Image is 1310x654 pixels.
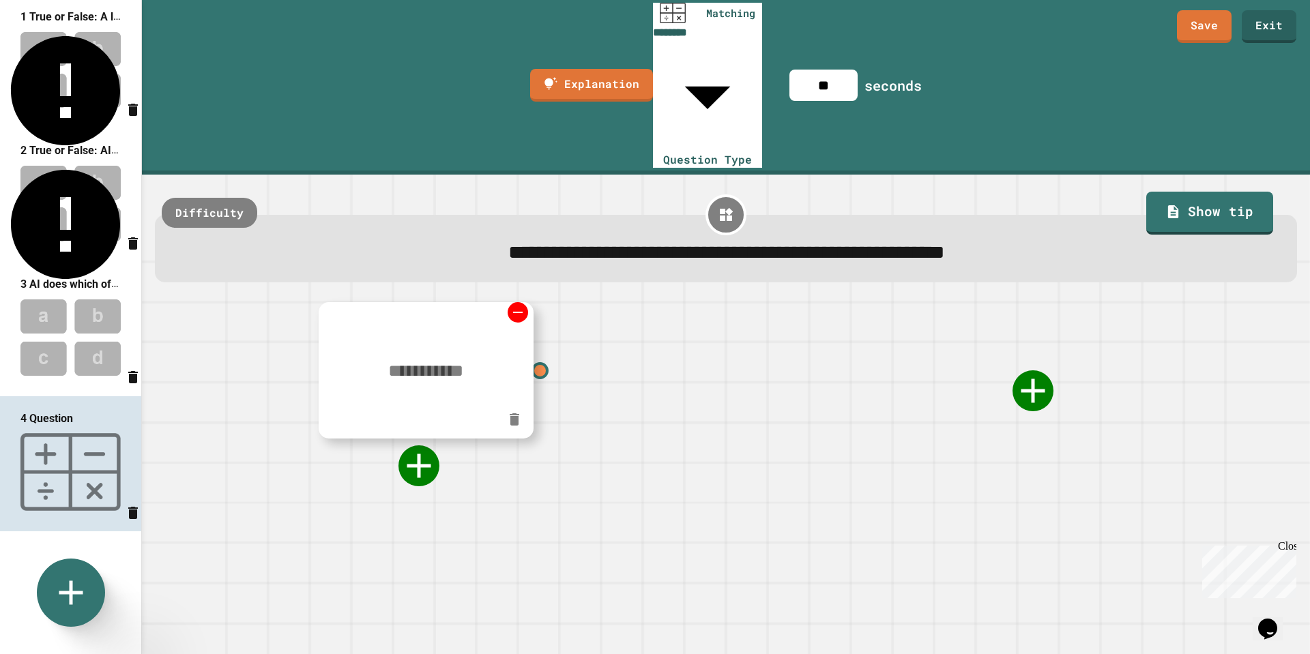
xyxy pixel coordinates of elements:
span: 2 True or False: AI is able to think and solve problems without learning from humans or data. [20,143,476,157]
a: Show tip [1146,192,1273,235]
iframe: chat widget [1197,540,1296,598]
button: Delete question [125,96,141,122]
a: Explanation [530,69,653,102]
span: 4 Question [20,411,73,424]
a: Save [1177,10,1232,43]
iframe: chat widget [1253,599,1296,640]
span: 3 AI does which of the following: [20,277,181,291]
span: 1 True or False: A loop allows for repeating steps until a condition is met. [20,10,379,23]
span: Question Type [663,152,752,166]
button: Delete question [125,363,141,389]
div: Chat with us now!Close [5,5,94,87]
div: Difficulty [162,198,257,228]
button: Delete question [125,499,141,525]
div: seconds [864,75,922,95]
button: Delete question [125,230,141,256]
span: Matching [706,5,755,21]
a: Exit [1242,10,1296,43]
img: math-thumbnail.png [660,3,686,23]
